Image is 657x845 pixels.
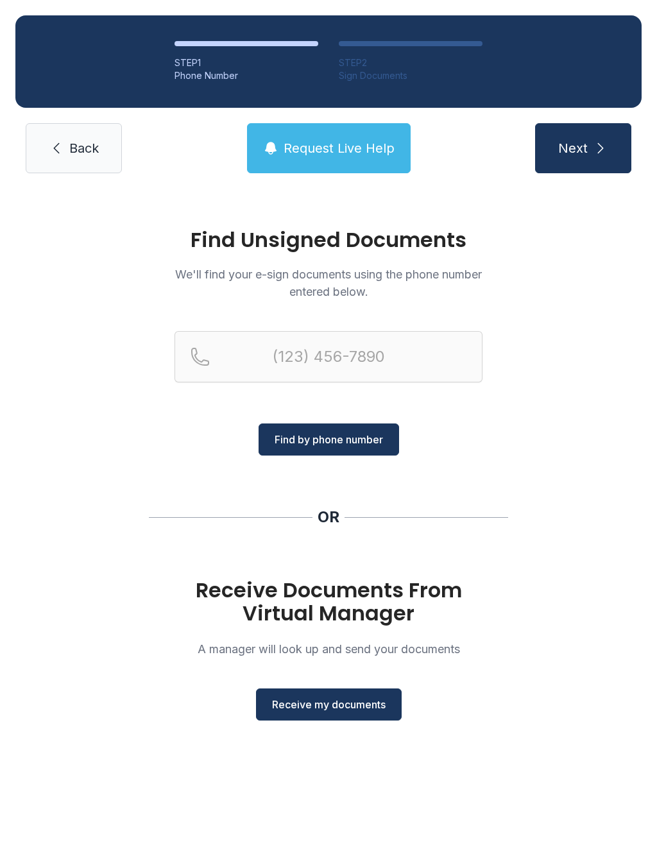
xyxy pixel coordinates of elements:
div: Sign Documents [339,69,482,82]
div: STEP 2 [339,56,482,69]
div: STEP 1 [175,56,318,69]
span: Find by phone number [275,432,383,447]
span: Next [558,139,588,157]
p: We'll find your e-sign documents using the phone number entered below. [175,266,482,300]
h1: Receive Documents From Virtual Manager [175,579,482,625]
p: A manager will look up and send your documents [175,640,482,658]
input: Reservation phone number [175,331,482,382]
h1: Find Unsigned Documents [175,230,482,250]
span: Back [69,139,99,157]
div: Phone Number [175,69,318,82]
div: OR [318,507,339,527]
span: Request Live Help [284,139,395,157]
span: Receive my documents [272,697,386,712]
